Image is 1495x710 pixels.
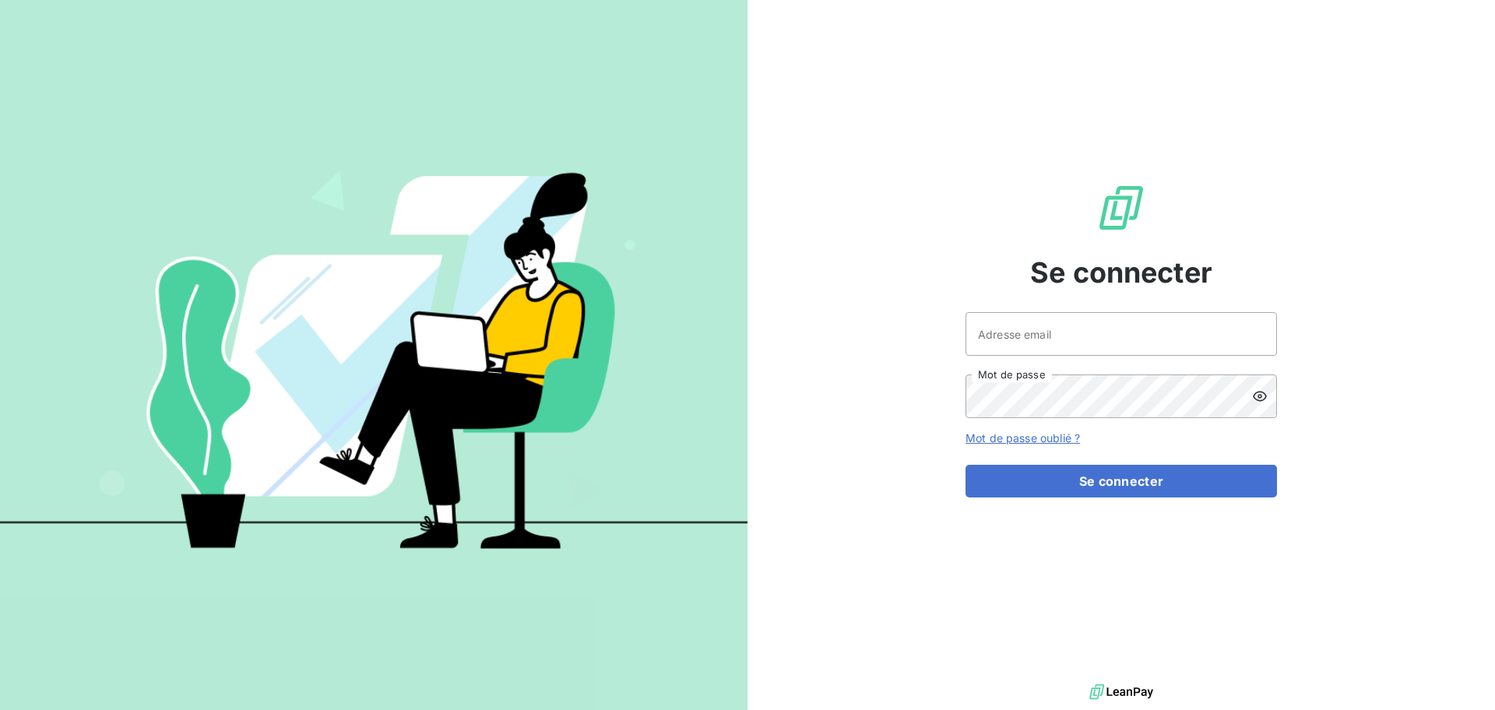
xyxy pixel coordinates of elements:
[966,431,1080,445] a: Mot de passe oublié ?
[966,312,1277,356] input: placeholder
[1096,183,1146,233] img: Logo LeanPay
[1030,251,1212,293] span: Se connecter
[966,465,1277,497] button: Se connecter
[1089,680,1153,704] img: logo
